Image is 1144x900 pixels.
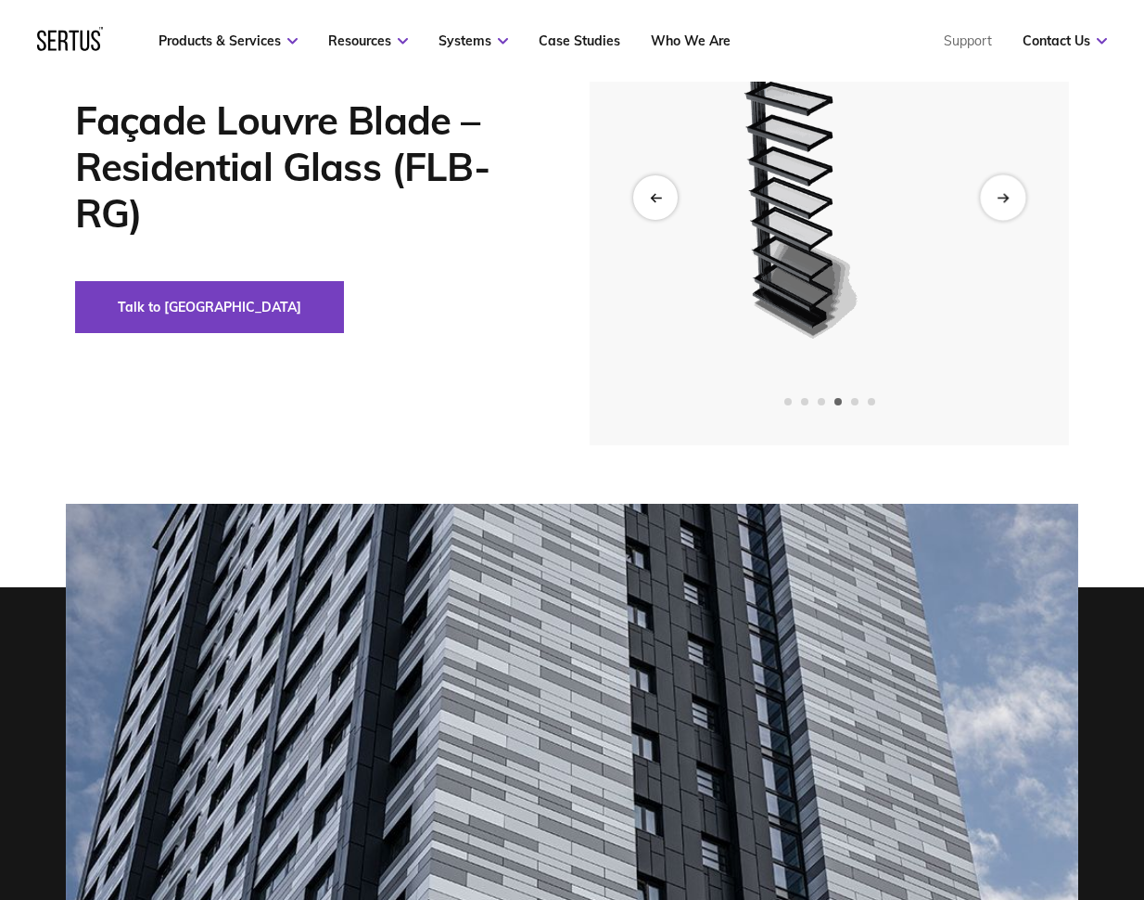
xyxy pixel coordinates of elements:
span: Go to slide 2 [801,398,808,405]
span: Go to slide 5 [851,398,858,405]
a: Case Studies [539,32,620,49]
a: Resources [328,32,408,49]
iframe: Chat Widget [810,685,1144,900]
h1: Façade Louvre Blade – Residential Glass (FLB-RG) [75,97,534,237]
a: Products & Services [159,32,298,49]
div: Next slide [980,174,1025,220]
span: Go to slide 1 [784,398,792,405]
a: Support [944,32,992,49]
span: Go to slide 3 [818,398,825,405]
button: Talk to [GEOGRAPHIC_DATA] [75,281,344,333]
a: Systems [439,32,508,49]
a: Who We Are [651,32,731,49]
div: Previous slide [633,175,678,220]
span: Go to slide 6 [868,398,875,405]
a: Contact Us [1023,32,1107,49]
div: Widget chat [810,685,1144,900]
